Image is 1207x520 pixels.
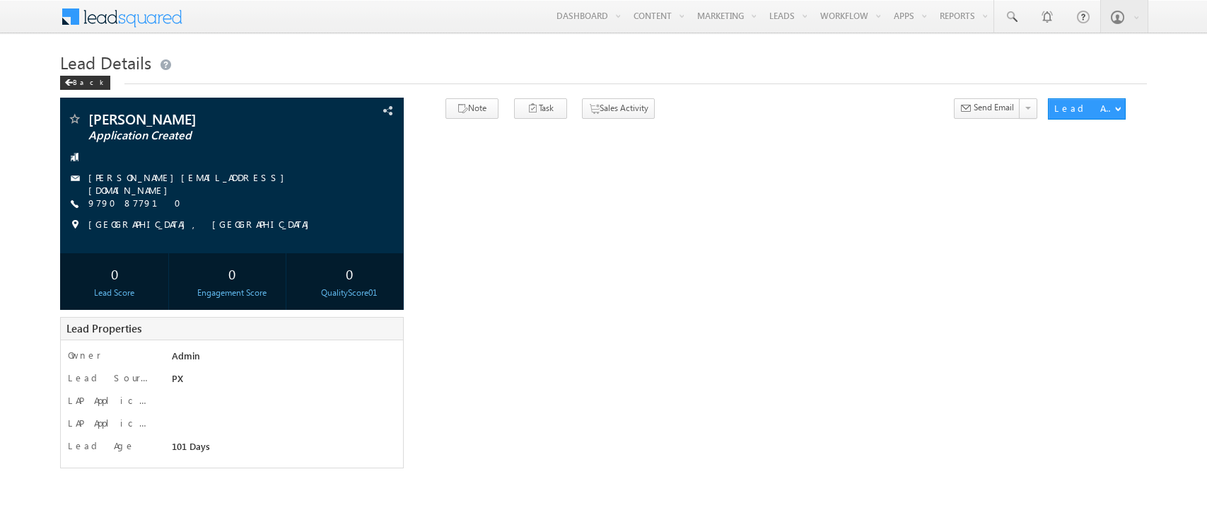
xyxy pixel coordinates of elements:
[514,98,567,119] button: Task
[181,287,282,299] div: Engagement Score
[88,112,303,126] span: [PERSON_NAME]
[88,218,316,232] span: [GEOGRAPHIC_DATA], [GEOGRAPHIC_DATA]
[1054,102,1114,115] div: Lead Actions
[64,287,165,299] div: Lead Score
[299,287,400,299] div: QualityScore01
[181,260,282,287] div: 0
[172,349,200,362] span: Admin
[168,439,391,459] div: 101 Days
[66,321,141,335] span: Lead Properties
[88,171,291,196] a: [PERSON_NAME][EMAIL_ADDRESS][DOMAIN_NAME]
[1048,98,1126,120] button: Lead Actions
[974,101,1014,114] span: Send Email
[299,260,400,287] div: 0
[64,260,165,287] div: 0
[60,51,151,74] span: Lead Details
[68,371,151,384] label: Lead Source
[60,76,110,90] div: Back
[60,75,117,87] a: Back
[582,98,655,119] button: Sales Activity
[88,197,189,211] span: 9790877910
[68,394,151,407] label: LAP Application Status
[954,98,1020,119] button: Send Email
[68,417,151,429] label: LAP Application Substatus
[88,129,303,143] span: Application Created
[168,371,391,391] div: PX
[68,349,101,362] label: Owner
[68,439,135,452] label: Lead Age
[445,98,498,119] button: Note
